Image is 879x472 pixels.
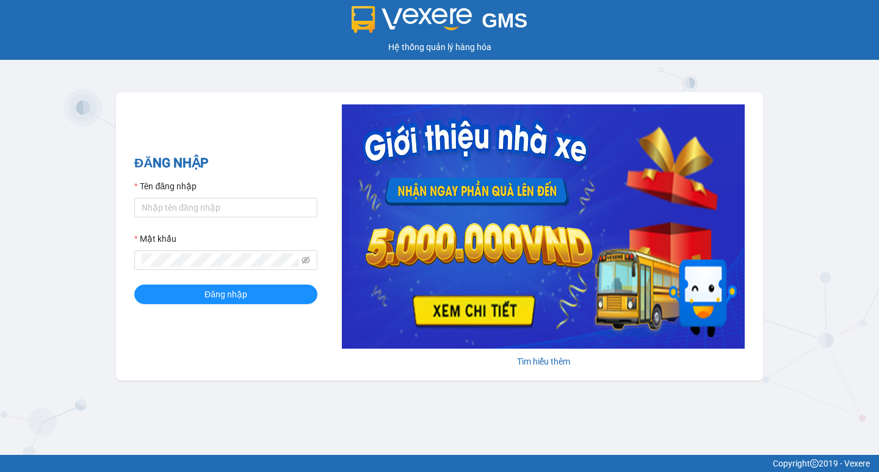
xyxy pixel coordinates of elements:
[134,180,197,193] label: Tên đăng nhập
[134,198,317,217] input: Tên đăng nhập
[302,256,310,264] span: eye-invisible
[352,6,472,33] img: logo 2
[482,9,527,32] span: GMS
[134,285,317,304] button: Đăng nhập
[134,232,176,245] label: Mật khẩu
[3,40,876,54] div: Hệ thống quản lý hàng hóa
[204,288,247,301] span: Đăng nhập
[810,459,819,468] span: copyright
[342,355,745,368] div: Tìm hiểu thêm
[342,104,745,349] img: banner-0
[9,457,870,470] div: Copyright 2019 - Vexere
[352,18,528,28] a: GMS
[134,153,317,173] h2: ĐĂNG NHẬP
[142,253,299,267] input: Mật khẩu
